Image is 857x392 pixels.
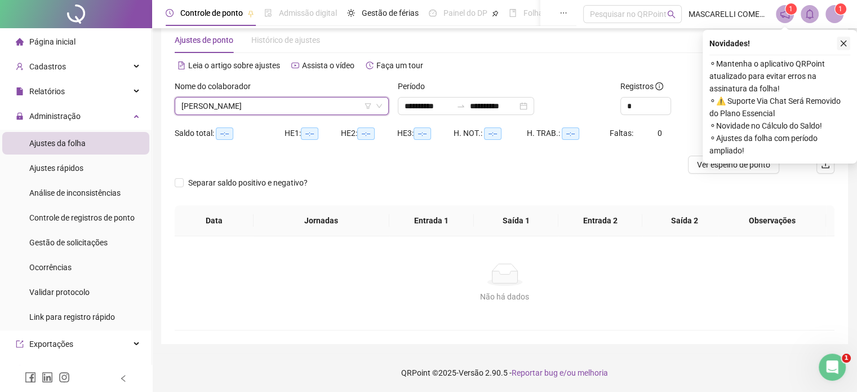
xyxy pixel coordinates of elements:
div: HE 1: [285,127,341,140]
span: file-text [177,61,185,69]
span: Faça um tour [376,61,423,70]
span: linkedin [42,372,53,383]
span: ⚬ Novidade no Cálculo do Saldo! [709,120,850,132]
span: --:-- [301,127,318,140]
th: Saída 2 [642,205,727,236]
span: ⚬ Mantenha o aplicativo QRPoint atualizado para evitar erros na assinatura da folha! [709,58,850,95]
label: Nome do colaborador [175,80,258,93]
span: Link para registro rápido [29,312,115,321]
span: close [840,39,847,47]
span: youtube [291,61,299,69]
th: Data [175,205,254,236]
span: export [16,340,24,348]
span: info-circle [655,82,663,90]
span: Separar saldo positivo e negativo? [184,177,312,189]
span: book [509,9,517,17]
span: ⚬ Ajustes da folha com período ampliado! [709,132,850,157]
span: search [667,10,676,19]
span: Administração [29,112,81,121]
span: notification [780,9,790,19]
span: Ajustes de ponto [175,36,233,45]
span: Observações [728,214,818,227]
span: Ver espelho de ponto [697,158,770,171]
span: swap-right [456,102,465,111]
span: Registros [620,80,663,93]
span: Ocorrências [29,263,72,272]
th: Jornadas [254,205,389,236]
span: Novidades ! [709,37,750,50]
iframe: Intercom live chat [819,354,846,381]
div: HE 2: [341,127,397,140]
span: Integrações [29,364,71,373]
span: sun [347,9,355,17]
span: Análise de inconsistências [29,188,121,197]
span: ⚬ ⚠️ Suporte Via Chat Será Removido do Plano Essencial [709,95,850,120]
span: Controle de ponto [180,8,243,17]
span: Ajustes rápidos [29,164,83,173]
span: MASCARELLI COMERCIO DE COUROS [689,8,769,20]
span: --:-- [414,127,431,140]
div: Saldo total: [175,127,285,140]
span: lock [16,112,24,120]
span: file [16,87,24,95]
button: Ver espelho de ponto [688,156,779,174]
span: pushpin [492,10,499,17]
span: left [119,375,127,382]
span: Painel do DP [443,8,487,17]
label: Período [398,80,432,93]
span: Folha de pagamento [523,8,596,17]
span: VITOR HUGO AZEVEDO [181,98,382,114]
span: Faltas: [610,129,635,138]
span: 1 [789,5,793,13]
div: H. NOT.: [454,127,527,140]
span: facebook [25,372,36,383]
span: filter [365,103,371,109]
span: Admissão digital [279,8,337,17]
span: clock-circle [166,9,174,17]
span: Gestão de férias [362,8,419,17]
span: to [456,102,465,111]
span: 1 [842,354,851,363]
span: Histórico de ajustes [251,36,320,45]
span: instagram [59,372,70,383]
span: 1 [838,5,842,13]
div: H. TRAB.: [527,127,609,140]
span: --:-- [484,127,501,140]
span: Leia o artigo sobre ajustes [188,61,280,70]
span: history [366,61,374,69]
span: down [376,103,383,109]
th: Saída 1 [474,205,558,236]
th: Observações [719,205,827,236]
th: Entrada 1 [389,205,474,236]
span: Relatórios [29,87,65,96]
div: HE 3: [397,127,454,140]
span: file-done [264,9,272,17]
span: 0 [658,129,662,138]
span: Ajustes da folha [29,139,86,148]
span: bell [805,9,815,19]
span: user-add [16,63,24,71]
span: --:-- [562,127,579,140]
span: Exportações [29,340,73,349]
span: Validar protocolo [29,288,90,297]
sup: 1 [785,3,797,15]
div: Não há dados [188,290,821,303]
span: Reportar bug e/ou melhoria [512,368,608,377]
span: home [16,38,24,46]
span: upload [821,160,830,169]
span: Página inicial [29,37,76,46]
span: --:-- [216,127,233,140]
span: Controle de registros de ponto [29,213,135,222]
span: --:-- [357,127,375,140]
span: Gestão de solicitações [29,238,108,247]
sup: Atualize o seu contato no menu Meus Dados [835,3,846,15]
span: dashboard [429,9,437,17]
span: ellipsis [560,9,567,17]
th: Entrada 2 [558,205,643,236]
span: Assista o vídeo [302,61,354,70]
span: Cadastros [29,62,66,71]
span: Versão [459,368,483,377]
span: pushpin [247,10,254,17]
